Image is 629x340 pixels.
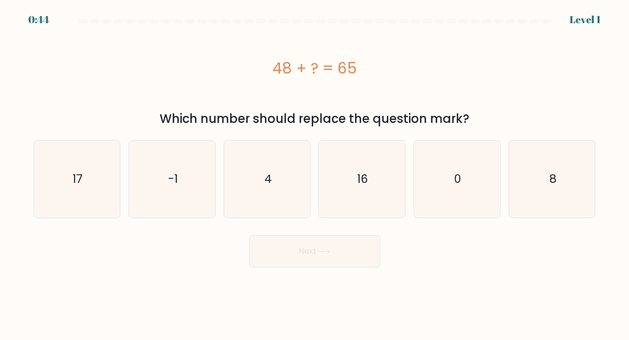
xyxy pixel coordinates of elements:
text: 4 [264,171,271,187]
div: 48 + ? = 65 [34,57,596,80]
button: Next [249,235,380,267]
text: 0 [454,171,461,187]
text: 8 [549,171,556,187]
div: Which number should replace the question mark? [40,110,590,128]
text: 17 [73,171,83,187]
div: Level 1 [570,12,601,27]
div: 0:44 [28,12,49,27]
text: 16 [357,171,368,187]
text: -1 [168,171,178,187]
